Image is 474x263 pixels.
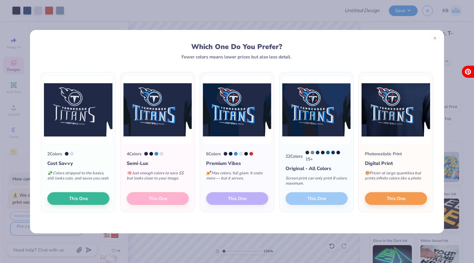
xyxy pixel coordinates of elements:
[47,43,427,51] div: Which One Do You Prefer?
[365,151,402,157] div: Photorealistic Print
[316,151,319,154] div: 541 C
[149,152,153,156] div: Black 6 C
[249,152,253,156] div: 1797 C
[239,152,243,156] div: 656 C
[202,75,272,145] img: 6 color option
[336,151,340,154] div: 289 C
[285,165,348,172] div: Original - All Colors
[282,75,351,145] img: 22 color option
[326,151,330,154] div: 307 C
[47,151,62,157] div: 2 Colors
[305,151,348,162] div: 15 +
[127,151,142,157] div: 4 Colors
[69,195,88,202] span: This One
[229,152,232,156] div: 289 C
[206,151,221,157] div: 6 Colors
[160,152,163,156] div: 656 C
[47,170,52,176] span: 💸
[144,152,148,156] div: 533 C
[365,167,427,187] div: Pricier at large quantities but prints infinite colors like a photo
[311,151,314,154] div: 877 C
[127,167,189,187] div: Just enough colors to save $$ but looks close to your image.
[123,75,192,145] img: 4 color option
[285,153,303,159] div: 22 Colors
[127,160,189,167] div: Semi-Lux
[127,170,132,176] span: 🧠
[44,75,113,145] img: 2 color option
[285,172,348,192] div: Screen print can only print 8 colors maximum.
[206,167,268,187] div: Max colors, full glam. It costs more — but it serves.
[206,160,268,167] div: Premium Vibes
[47,192,109,205] button: This One
[365,160,427,167] div: Digital Print
[65,152,68,156] div: 533 C
[70,152,74,156] div: 656 C
[244,152,248,156] div: Black 6 C
[361,75,430,145] img: Photorealistic preview
[234,152,238,156] div: 279 C
[224,152,227,156] div: 533 C
[365,192,427,205] button: This One
[47,160,109,167] div: Cost Savvy
[182,54,292,59] div: Fewer colors means lower prices but also less detail.
[155,152,158,156] div: 279 C
[321,151,325,154] div: 532 C
[331,151,335,154] div: 534 C
[365,170,370,176] span: 🎨
[305,151,309,154] div: 533 C
[387,195,406,202] span: This One
[47,167,109,187] div: Colors stripped to the basics, still looks cute, and saves you cash.
[206,170,211,176] span: 💅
